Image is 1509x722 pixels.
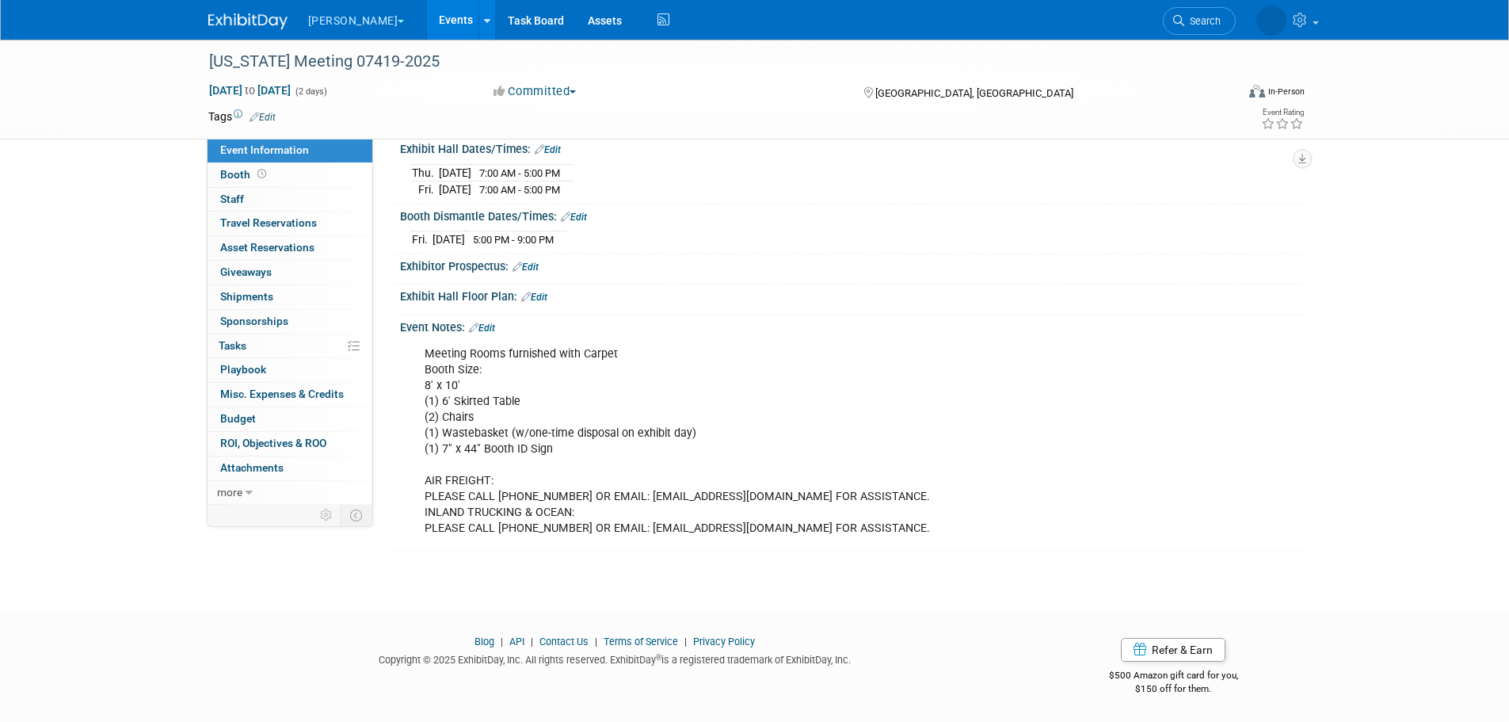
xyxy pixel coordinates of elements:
span: | [527,636,537,648]
a: more [208,481,372,505]
a: Edit [469,323,495,334]
span: to [242,84,257,97]
span: | [591,636,601,648]
a: Contact Us [539,636,589,648]
span: (2 days) [294,86,327,97]
span: Booth [220,168,269,181]
td: [DATE] [433,231,465,248]
span: | [680,636,691,648]
a: Playbook [208,358,372,382]
span: 5:00 PM - 9:00 PM [473,234,554,246]
a: Misc. Expenses & Credits [208,383,372,407]
a: Edit [513,262,539,273]
a: Refer & Earn [1121,638,1225,662]
sup: ® [656,653,661,662]
div: Exhibit Hall Dates/Times: [400,137,1301,158]
div: Meeting Rooms furnished with Carpet Booth Size: 8' x 10' (1) 6' Skirted Table (2) Chairs (1) Wast... [413,338,1127,545]
span: Misc. Expenses & Credits [220,388,344,400]
a: Sponsorships [208,310,372,334]
span: more [217,486,242,499]
a: Edit [535,144,561,155]
span: Travel Reservations [220,216,317,229]
span: [GEOGRAPHIC_DATA], [GEOGRAPHIC_DATA] [875,87,1073,99]
span: Attachments [220,461,284,474]
div: Exhibitor Prospectus: [400,254,1301,275]
span: Budget [220,412,256,425]
span: 7:00 AM - 5:00 PM [479,167,560,179]
span: ROI, Objectives & ROO [220,437,326,449]
span: Event Information [220,143,309,156]
a: Booth [208,163,372,187]
td: Fri. [412,181,439,198]
a: Edit [250,112,276,123]
td: Fri. [412,231,433,248]
button: Committed [488,83,582,100]
a: Search [1163,7,1236,35]
div: Event Rating [1261,109,1304,117]
a: Travel Reservations [208,212,372,235]
a: Blog [474,636,494,648]
a: Privacy Policy [693,636,755,648]
a: Asset Reservations [208,236,372,260]
span: Giveaways [220,265,272,278]
span: Shipments [220,290,273,303]
img: Format-Inperson.png [1249,85,1265,97]
span: 7:00 AM - 5:00 PM [479,184,560,196]
td: Toggle Event Tabs [340,505,372,525]
a: Staff [208,188,372,212]
div: Copyright © 2025 ExhibitDay, Inc. All rights reserved. ExhibitDay is a registered trademark of Ex... [208,649,1023,667]
div: Exhibit Hall Floor Plan: [400,285,1301,305]
a: Attachments [208,457,372,480]
span: Booth not reserved yet [254,168,269,180]
a: Giveaways [208,261,372,285]
a: ROI, Objectives & ROO [208,432,372,456]
span: [DATE] [DATE] [208,83,292,97]
div: Event Notes: [400,315,1301,336]
a: Event Information [208,139,372,162]
span: Asset Reservations [220,241,314,254]
a: API [509,636,524,648]
a: Edit [561,212,587,223]
a: Shipments [208,285,372,309]
span: Sponsorships [220,315,288,327]
div: [US_STATE] Meeting 07419-2025 [204,48,1212,76]
td: [DATE] [439,164,471,181]
div: Booth Dismantle Dates/Times: [400,204,1301,225]
a: Budget [208,407,372,431]
img: Leigh Jergensen [1256,6,1286,36]
div: Event Format [1142,82,1305,106]
td: Personalize Event Tab Strip [313,505,341,525]
span: Tasks [219,339,246,352]
span: Staff [220,193,244,205]
div: $150 off for them. [1046,682,1301,696]
span: Playbook [220,363,266,376]
div: In-Person [1267,86,1305,97]
span: | [497,636,507,648]
a: Terms of Service [604,636,678,648]
span: Search [1184,15,1221,27]
td: Tags [208,109,276,124]
td: [DATE] [439,181,471,198]
img: ExhibitDay [208,13,288,29]
div: $500 Amazon gift card for you, [1046,659,1301,695]
a: Edit [521,292,547,303]
a: Tasks [208,334,372,358]
td: Thu. [412,164,439,181]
